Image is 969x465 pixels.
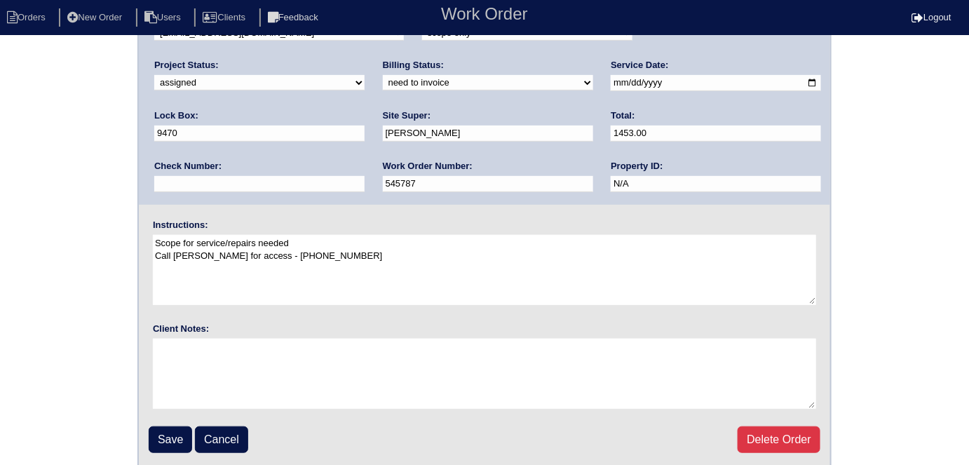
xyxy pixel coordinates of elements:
[195,426,248,453] a: Cancel
[383,109,431,122] label: Site Super:
[136,12,192,22] a: Users
[611,109,635,122] label: Total:
[912,12,951,22] a: Logout
[738,426,820,453] a: Delete Order
[153,235,816,305] textarea: Scope for service/repairs needed Call [PERSON_NAME] for access - [PHONE_NUMBER]
[154,160,222,173] label: Check Number:
[194,12,257,22] a: Clients
[59,8,133,27] li: New Order
[259,8,330,27] li: Feedback
[383,160,473,173] label: Work Order Number:
[153,323,209,335] label: Client Notes:
[153,219,208,231] label: Instructions:
[194,8,257,27] li: Clients
[383,59,444,72] label: Billing Status:
[149,426,192,453] input: Save
[59,12,133,22] a: New Order
[611,59,668,72] label: Service Date:
[136,8,192,27] li: Users
[154,59,219,72] label: Project Status:
[611,160,663,173] label: Property ID:
[154,109,198,122] label: Lock Box:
